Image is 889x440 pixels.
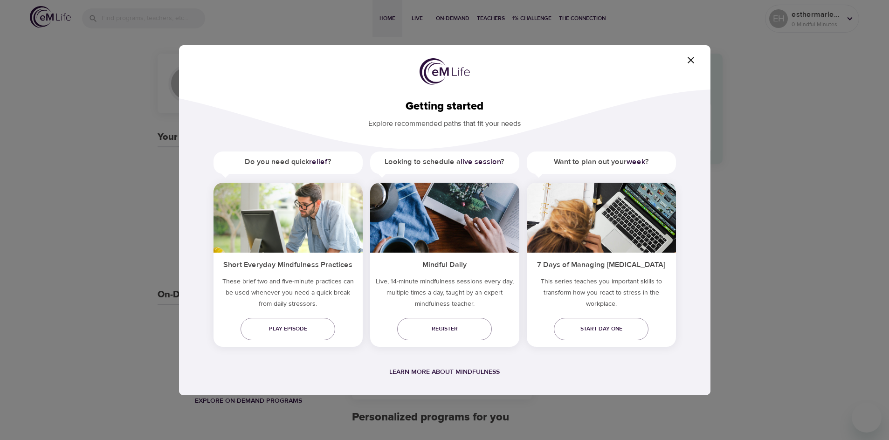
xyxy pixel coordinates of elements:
span: Play episode [248,324,328,334]
a: Learn more about mindfulness [389,368,500,376]
span: Register [405,324,484,334]
img: ims [527,183,676,253]
img: logo [420,58,470,85]
h5: These brief two and five-minute practices can be used whenever you need a quick break from daily ... [214,276,363,313]
h5: Do you need quick ? [214,151,363,172]
a: Play episode [241,318,335,340]
a: live session [461,157,501,166]
a: Register [397,318,492,340]
img: ims [370,183,519,253]
a: relief [309,157,328,166]
h5: Looking to schedule a ? [370,151,519,172]
h2: Getting started [194,100,696,113]
h5: Mindful Daily [370,253,519,275]
h5: Want to plan out your ? [527,151,676,172]
span: Start day one [561,324,641,334]
p: Explore recommended paths that fit your needs [194,113,696,129]
p: This series teaches you important skills to transform how you react to stress in the workplace. [527,276,676,313]
a: Start day one [554,318,648,340]
img: ims [214,183,363,253]
h5: 7 Days of Managing [MEDICAL_DATA] [527,253,676,275]
p: Live, 14-minute mindfulness sessions every day, multiple times a day, taught by an expert mindful... [370,276,519,313]
a: week [627,157,645,166]
h5: Short Everyday Mindfulness Practices [214,253,363,275]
